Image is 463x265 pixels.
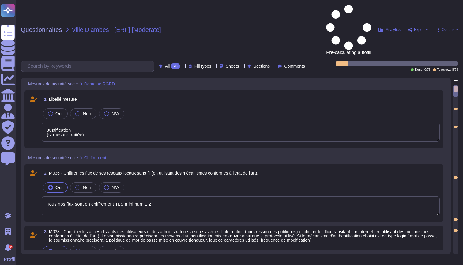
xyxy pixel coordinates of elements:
span: Non [83,185,91,190]
span: M036 - Chiffrer les flux de ses réseaux locaux sans fil (en utilisant des mécanismes conformes à ... [49,171,258,176]
button: Analytics [378,27,401,32]
span: Libellé mesure [49,97,77,102]
textarea: Tous nos flux sont en chiffrement TLS minimum 1.2 [42,196,440,215]
span: Pre-calculating autofill [326,5,371,55]
span: M038 - Contrôler les accès distants des utilisateurs et des administrateurs à son système d'infor... [49,229,437,243]
textarea: Justification (si mesure traitée) [42,123,440,142]
span: N/A [111,185,119,190]
span: 1 [42,97,47,101]
span: Chiffrement [84,156,106,160]
span: Comments [284,64,305,68]
span: All [165,64,170,68]
span: Ville D'ambès - [ERF] [Moderate] [72,27,161,33]
span: Oui [55,248,62,254]
span: 8 / 76 [452,68,458,71]
span: 2 [42,171,47,175]
input: Search by keywords [24,61,154,72]
span: Questionnaires [21,27,62,33]
span: N/A [111,248,119,254]
span: Fill types [194,64,211,68]
div: 76 [171,63,180,69]
span: 0 / 76 [424,68,430,71]
div: 9+ [9,245,13,249]
span: Oui [55,111,62,116]
span: 3 [42,229,47,234]
span: Analytics [386,28,401,32]
span: Profile [4,257,15,261]
span: To review: [437,68,451,71]
span: Options [442,28,454,32]
span: Oui [55,185,62,190]
span: Sections [254,64,270,68]
span: Sheets [226,64,239,68]
span: Export [414,28,425,32]
span: Non [83,248,91,254]
span: N/A [111,111,119,116]
span: Mesures de sécurité socle [28,156,78,160]
span: Done: [415,68,423,71]
span: Non [83,111,91,116]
